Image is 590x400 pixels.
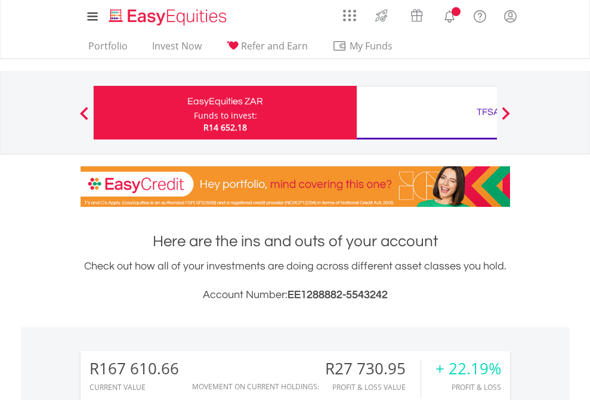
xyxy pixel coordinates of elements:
a: FAQ's and Support [465,3,495,27]
div: Profit & Loss Value [325,383,421,391]
a: AppsGrid [335,3,364,22]
img: thrive-v2.svg [372,6,391,25]
div: R167 610.66 [89,360,179,377]
div: EasyEquities ZAR [101,93,350,110]
div: + 22.19% [435,360,501,377]
a: Vouchers [399,3,434,25]
span: Refer and Earn [241,39,308,52]
a: Portfolio [84,40,132,58]
img: EasyCredit Promotion Banner [81,166,510,207]
div: Profit & Loss [435,383,501,391]
span: My Funds [332,38,410,54]
span: EE1288882-5543242 [288,289,388,300]
img: grid-menu-icon.svg [343,9,356,22]
a: My Profile [495,3,526,29]
img: vouchers-v2.svg [407,6,427,25]
button: Previous [72,113,96,125]
a: Invest Now [147,40,206,58]
div: Funds to invest: [194,110,257,122]
span: R14 652.18 [203,122,247,133]
h3: Account Number: [81,287,510,303]
a: Notifications [434,3,465,27]
div: CURRENT VALUE [89,383,179,391]
a: Refer and Earn [221,40,313,58]
div: Movement on Current Holdings: [192,383,319,390]
button: Next [494,113,518,125]
h1: Here are the ins and outs of your account [81,231,510,252]
a: Home page [104,3,231,27]
img: EasyEquities_Logo.png [107,7,231,27]
div: Check out how all of your investments are doing across different asset classes you hold. [81,258,510,303]
div: R27 730.95 [325,360,421,377]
